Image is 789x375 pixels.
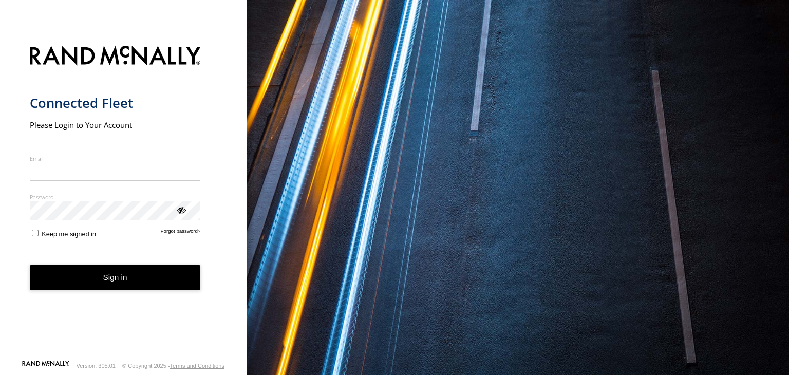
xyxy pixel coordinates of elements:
[30,155,201,162] label: Email
[30,40,217,360] form: main
[170,363,224,369] a: Terms and Conditions
[42,230,96,238] span: Keep me signed in
[30,265,201,290] button: Sign in
[161,228,201,238] a: Forgot password?
[30,95,201,111] h1: Connected Fleet
[30,193,201,201] label: Password
[77,363,116,369] div: Version: 305.01
[32,230,39,236] input: Keep me signed in
[22,361,69,371] a: Visit our Website
[176,204,186,215] div: ViewPassword
[122,363,224,369] div: © Copyright 2025 -
[30,44,201,70] img: Rand McNally
[30,120,201,130] h2: Please Login to Your Account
